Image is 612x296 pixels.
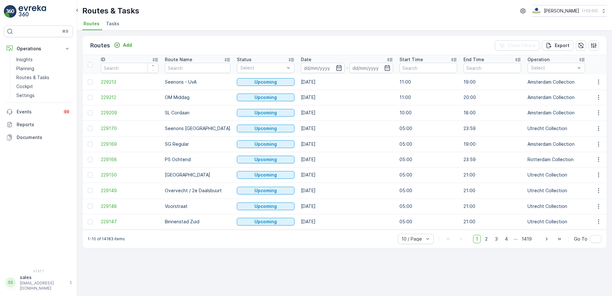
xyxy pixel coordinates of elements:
input: Search [101,63,158,73]
p: 05:00 [399,172,457,178]
button: SSsales[EMAIL_ADDRESS][DOMAIN_NAME] [4,274,73,291]
span: 229169 [101,141,158,147]
p: Upcoming [254,172,277,178]
img: basis-logo_rgb2x.png [532,7,541,14]
p: Routes & Tasks [16,74,49,81]
p: SL Cordaan [165,110,230,116]
div: Toggle Row Selected [88,142,93,147]
span: Go To [574,236,587,242]
p: ( +02:00 ) [582,8,598,13]
td: [DATE] [298,199,396,214]
a: 229148 [101,203,158,210]
p: 05:00 [399,203,457,210]
p: [PERSON_NAME] [544,8,579,14]
a: Documents [4,131,73,144]
p: Upcoming [254,110,277,116]
button: Upcoming [237,202,294,210]
div: Toggle Row Selected [88,219,93,224]
p: Utrecht Collection [527,172,585,178]
a: Events99 [4,105,73,118]
img: logo_light-DOdMpM7g.png [19,5,46,18]
span: Tasks [106,21,119,27]
p: [GEOGRAPHIC_DATA] [165,172,230,178]
p: Planning [16,65,34,72]
span: 1419 [519,235,535,243]
div: Toggle Row Selected [88,157,93,162]
p: Upcoming [254,79,277,85]
a: 229147 [101,218,158,225]
button: Export [542,40,573,51]
p: Seenons - UvA [165,79,230,85]
p: sales [20,274,66,281]
p: Upcoming [254,187,277,194]
td: [DATE] [298,105,396,120]
input: dd/mm/yyyy [350,63,393,73]
p: Operation [527,56,550,63]
p: Utrecht Collection [527,203,585,210]
img: logo [4,5,17,18]
p: ⌘B [62,29,68,34]
p: Upcoming [254,218,277,225]
div: Toggle Row Selected [88,126,93,131]
p: [EMAIL_ADDRESS][DOMAIN_NAME] [20,281,66,291]
p: 10:00 [399,110,457,116]
p: Settings [16,92,35,99]
td: [DATE] [298,167,396,183]
p: Rotterdam Collection [527,156,585,163]
td: [DATE] [298,74,396,90]
button: Upcoming [237,156,294,163]
input: Search [165,63,230,73]
div: SS [5,277,16,288]
p: Start Time [399,56,423,63]
button: Upcoming [237,125,294,132]
p: Routes [90,41,110,50]
p: PS Ochtend [165,156,230,163]
a: Settings [14,91,73,100]
p: Utrecht Collection [527,218,585,225]
p: Amsterdam Collection [527,79,585,85]
td: [DATE] [298,120,396,136]
p: Select [531,65,575,71]
p: 19:00 [463,141,521,147]
p: Select [240,65,285,71]
p: 1-10 of 14183 items [88,236,125,242]
p: Cockpit [16,83,33,90]
td: [DATE] [298,90,396,105]
p: OM Middag [165,94,230,101]
div: Toggle Row Selected [88,79,93,85]
td: [DATE] [298,152,396,167]
div: Toggle Row Selected [88,188,93,193]
p: 99 [64,109,69,114]
span: Routes [84,21,100,27]
a: 229209 [101,110,158,116]
p: 20:00 [463,94,521,101]
button: Upcoming [237,94,294,101]
a: 229150 [101,172,158,178]
p: 18:00 [463,110,521,116]
span: 2 [482,235,491,243]
p: 19:00 [463,79,521,85]
p: ID [101,56,105,63]
a: Insights [14,55,73,64]
td: [DATE] [298,214,396,229]
span: 229170 [101,125,158,132]
input: Search [463,63,521,73]
span: 229212 [101,94,158,101]
span: 3 [492,235,501,243]
p: Seenons [GEOGRAPHIC_DATA] [165,125,230,132]
p: Upcoming [254,94,277,101]
button: Upcoming [237,218,294,226]
span: 229149 [101,187,158,194]
input: Search [399,63,457,73]
p: 11:00 [399,94,457,101]
p: Upcoming [254,125,277,132]
p: Insights [16,56,33,63]
p: 21:00 [463,172,521,178]
td: [DATE] [298,136,396,152]
span: 229213 [101,79,158,85]
p: Amsterdam Collection [527,94,585,101]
